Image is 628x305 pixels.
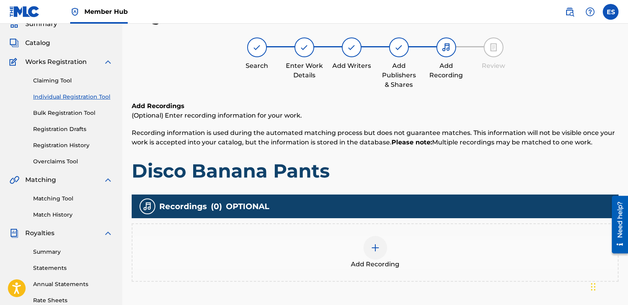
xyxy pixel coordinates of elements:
[84,7,128,16] span: Member Hub
[132,129,615,146] span: Recording information is used during the automated matching process but does not guarantee matche...
[132,112,302,119] span: (Optional) Enter recording information for your work.
[33,248,113,256] a: Summary
[285,61,324,80] div: Enter Work Details
[351,260,399,269] span: Add Recording
[391,138,432,146] strong: Please note:
[379,61,419,90] div: Add Publishers & Shares
[25,38,50,48] span: Catalog
[394,43,404,52] img: step indicator icon for Add Publishers & Shares
[9,19,57,29] a: SummarySummary
[582,4,598,20] div: Help
[300,43,309,52] img: step indicator icon for Enter Work Details
[33,296,113,305] a: Rate Sheets
[9,38,50,48] a: CatalogCatalog
[132,159,619,183] h1: Disco Banana Pants
[9,175,19,185] img: Matching
[562,4,578,20] a: Public Search
[33,109,113,117] a: Bulk Registration Tool
[143,202,152,211] img: recording
[591,275,596,299] div: Ziehen
[33,77,113,85] a: Claiming Tool
[33,141,113,150] a: Registration History
[25,228,54,238] span: Royalties
[252,43,262,52] img: step indicator icon for Search
[33,195,113,203] a: Matching Tool
[25,19,57,29] span: Summary
[332,61,371,71] div: Add Writers
[9,57,20,67] img: Works Registration
[9,19,19,29] img: Summary
[33,125,113,133] a: Registration Drafts
[33,211,113,219] a: Match History
[603,4,619,20] div: User Menu
[33,157,113,166] a: Overclaims Tool
[159,200,207,212] span: Recordings
[585,7,595,17] img: help
[70,7,80,17] img: Top Rightsholder
[226,200,269,212] span: OPTIONAL
[33,264,113,272] a: Statements
[347,43,356,52] img: step indicator icon for Add Writers
[237,61,277,71] div: Search
[9,38,19,48] img: Catalog
[33,93,113,101] a: Individual Registration Tool
[211,200,222,212] span: ( 0 )
[427,61,466,80] div: Add Recording
[103,57,113,67] img: expand
[442,43,451,52] img: step indicator icon for Add Recording
[25,175,56,185] span: Matching
[132,101,619,111] h6: Add Recordings
[103,175,113,185] img: expand
[589,267,628,305] div: Chat-Widget
[589,267,628,305] iframe: Chat Widget
[489,43,498,52] img: step indicator icon for Review
[9,228,19,238] img: Royalties
[565,7,574,17] img: search
[606,193,628,256] iframe: Resource Center
[474,61,513,71] div: Review
[9,6,40,17] img: MLC Logo
[103,228,113,238] img: expand
[33,280,113,288] a: Annual Statements
[25,57,87,67] span: Works Registration
[371,243,380,253] img: add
